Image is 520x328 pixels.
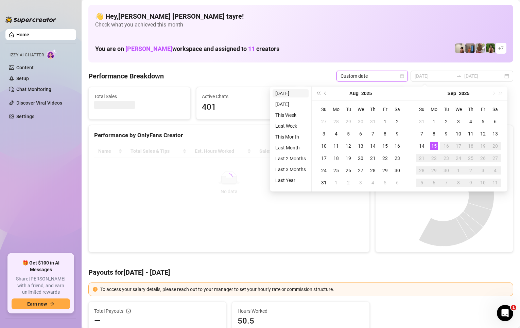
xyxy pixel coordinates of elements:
div: 5 [381,179,389,187]
div: 15 [381,142,389,150]
div: 28 [418,166,426,175]
td: 2025-09-23 [440,152,452,164]
td: 2025-08-21 [367,152,379,164]
span: 1 [511,305,516,310]
span: to [456,73,462,79]
td: 2025-09-29 [428,164,440,177]
div: 30 [393,166,401,175]
div: 5 [479,117,487,126]
div: 25 [467,154,475,162]
span: Share [PERSON_NAME] with a friend, and earn unlimited rewards [12,276,70,296]
td: 2025-09-10 [452,128,465,140]
td: 2025-09-05 [379,177,391,189]
td: 2025-08-17 [318,152,330,164]
span: Active Chats [202,93,293,100]
td: 2025-09-30 [440,164,452,177]
div: 5 [418,179,426,187]
div: 7 [369,130,377,138]
td: 2025-08-12 [342,140,354,152]
td: 2025-09-09 [440,128,452,140]
td: 2025-08-23 [391,152,403,164]
div: 6 [357,130,365,138]
td: 2025-09-26 [477,152,489,164]
div: 11 [332,142,340,150]
div: 23 [442,154,450,162]
span: 50.5 [238,315,364,326]
div: 17 [454,142,463,150]
td: 2025-08-22 [379,152,391,164]
td: 2025-08-07 [367,128,379,140]
div: 19 [344,154,352,162]
td: 2025-08-19 [342,152,354,164]
span: Total Sales [94,93,185,100]
div: 8 [381,130,389,138]
button: Choose a month [349,87,359,100]
td: 2025-10-02 [465,164,477,177]
div: 29 [381,166,389,175]
td: 2025-10-03 [477,164,489,177]
input: Start date [415,72,453,80]
div: 16 [393,142,401,150]
td: 2025-08-25 [330,164,342,177]
img: logo-BBDzfeDw.svg [5,16,56,23]
div: 26 [344,166,352,175]
div: 20 [491,142,499,150]
td: 2025-09-01 [428,115,440,128]
div: 6 [491,117,499,126]
div: 31 [418,117,426,126]
td: 2025-10-07 [440,177,452,189]
span: Hours Worked [238,307,364,315]
td: 2025-08-10 [318,140,330,152]
td: 2025-09-12 [477,128,489,140]
div: 4 [369,179,377,187]
button: Choose a month [448,87,456,100]
td: 2025-08-28 [367,164,379,177]
div: 1 [332,179,340,187]
div: 30 [442,166,450,175]
h4: Performance Breakdown [88,71,164,81]
td: 2025-08-26 [342,164,354,177]
a: Content [16,65,34,70]
div: 11 [491,179,499,187]
td: 2025-08-08 [379,128,391,140]
div: 3 [454,117,463,126]
td: 2025-09-04 [465,115,477,128]
span: [PERSON_NAME] [125,45,172,52]
td: 2025-08-04 [330,128,342,140]
td: 2025-08-13 [354,140,367,152]
div: 10 [479,179,487,187]
div: 2 [393,117,401,126]
div: 8 [454,179,463,187]
div: 4 [491,166,499,175]
td: 2025-09-03 [452,115,465,128]
td: 2025-09-19 [477,140,489,152]
td: 2025-08-31 [318,177,330,189]
td: 2025-08-30 [391,164,403,177]
span: arrow-right [50,302,54,306]
span: exclamation-circle [93,287,98,292]
div: 4 [467,117,475,126]
button: Earn nowarrow-right [12,298,70,309]
div: 9 [467,179,475,187]
td: 2025-10-09 [465,177,477,189]
div: To access your salary details, please reach out to your manager to set your hourly rate or commis... [100,286,509,293]
th: Sa [489,103,501,115]
th: Fr [477,103,489,115]
td: 2025-07-27 [318,115,330,128]
td: 2025-10-08 [452,177,465,189]
td: 2025-07-29 [342,115,354,128]
div: 12 [479,130,487,138]
span: calendar [400,74,404,78]
td: 2025-09-05 [477,115,489,128]
td: 2025-09-22 [428,152,440,164]
th: Mo [428,103,440,115]
input: End date [464,72,503,80]
div: 1 [454,166,463,175]
td: 2025-10-04 [489,164,501,177]
button: Last year (Control + left) [314,87,322,100]
div: 1 [381,117,389,126]
td: 2025-08-29 [379,164,391,177]
div: 30 [357,117,365,126]
a: Home [16,32,29,37]
div: 2 [442,117,450,126]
